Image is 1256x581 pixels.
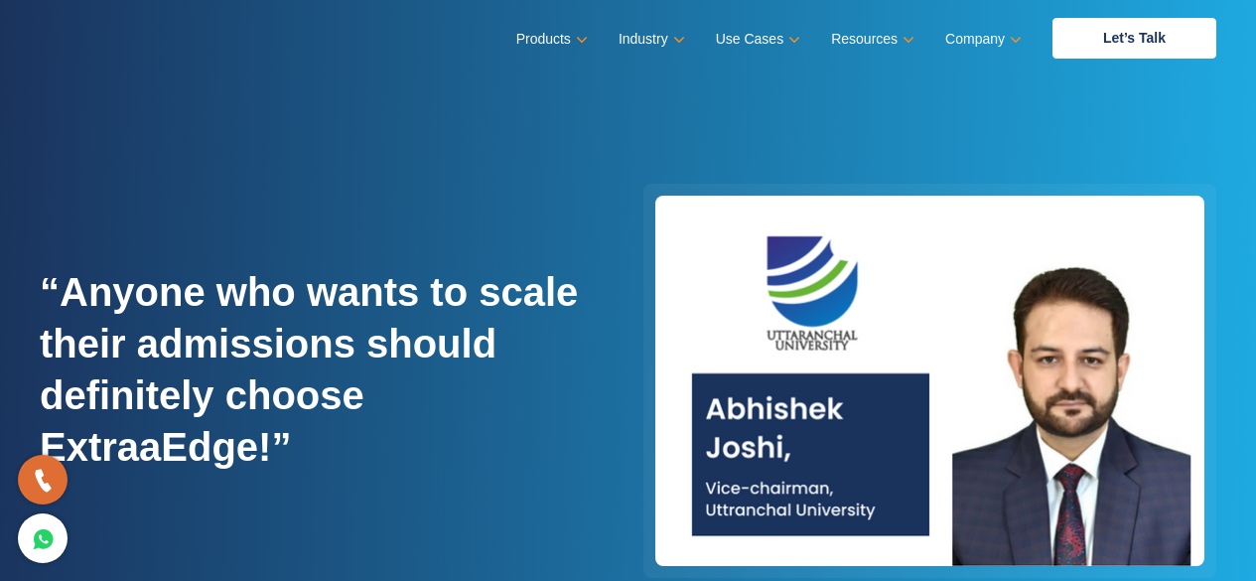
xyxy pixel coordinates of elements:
[516,25,584,54] a: Products
[945,25,1018,54] a: Company
[1052,18,1216,59] a: Let’s Talk
[619,25,681,54] a: Industry
[716,25,796,54] a: Use Cases
[831,25,910,54] a: Resources
[40,270,578,469] strong: “Anyone who wants to scale their admissions should definitely choose ExtraaEdge!”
